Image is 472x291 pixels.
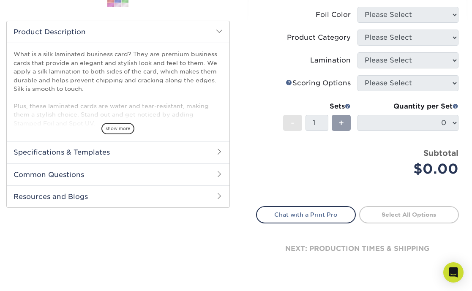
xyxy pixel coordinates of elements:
[101,123,134,134] span: show more
[7,21,229,43] h2: Product Description
[443,262,464,283] div: Open Intercom Messenger
[7,163,229,185] h2: Common Questions
[283,101,350,112] div: Sets
[291,117,295,129] span: -
[357,101,458,112] div: Quantity per Set
[14,50,223,205] p: What is a silk laminated business card? They are premium business cards that provide an elegant a...
[286,78,351,88] div: Scoring Options
[423,148,458,158] strong: Subtotal
[256,206,356,223] a: Chat with a Print Pro
[7,141,229,163] h2: Specifications & Templates
[310,55,351,65] div: Lamination
[7,185,229,207] h2: Resources and Blogs
[287,33,351,43] div: Product Category
[364,159,458,179] div: $0.00
[338,117,344,129] span: +
[359,206,459,223] a: Select All Options
[316,10,351,20] div: Foil Color
[256,223,459,274] div: next: production times & shipping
